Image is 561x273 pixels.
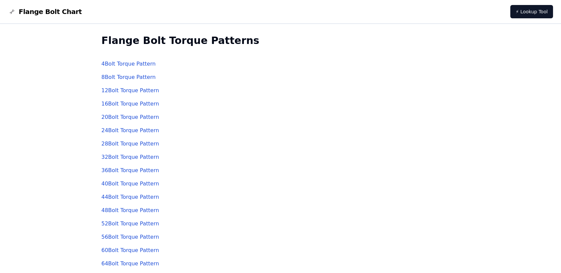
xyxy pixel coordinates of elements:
a: ⚡ Lookup Tool [510,5,553,18]
span: Flange Bolt Chart [19,7,82,16]
a: 16Bolt Torque Pattern [101,101,159,107]
a: 24Bolt Torque Pattern [101,127,159,134]
a: 36Bolt Torque Pattern [101,167,159,173]
a: 44Bolt Torque Pattern [101,194,159,200]
a: 4Bolt Torque Pattern [101,61,156,67]
a: 12Bolt Torque Pattern [101,87,159,94]
img: Flange Bolt Chart Logo [8,8,16,16]
a: 32Bolt Torque Pattern [101,154,159,160]
a: 8Bolt Torque Pattern [101,74,156,80]
a: 40Bolt Torque Pattern [101,180,159,187]
a: 56Bolt Torque Pattern [101,234,159,240]
h2: Flange Bolt Torque Patterns [101,35,460,47]
a: 20Bolt Torque Pattern [101,114,159,120]
a: 52Bolt Torque Pattern [101,220,159,227]
a: 48Bolt Torque Pattern [101,207,159,213]
a: 64Bolt Torque Pattern [101,260,159,267]
a: 60Bolt Torque Pattern [101,247,159,253]
a: 28Bolt Torque Pattern [101,140,159,147]
a: Flange Bolt Chart LogoFlange Bolt Chart [8,7,82,16]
